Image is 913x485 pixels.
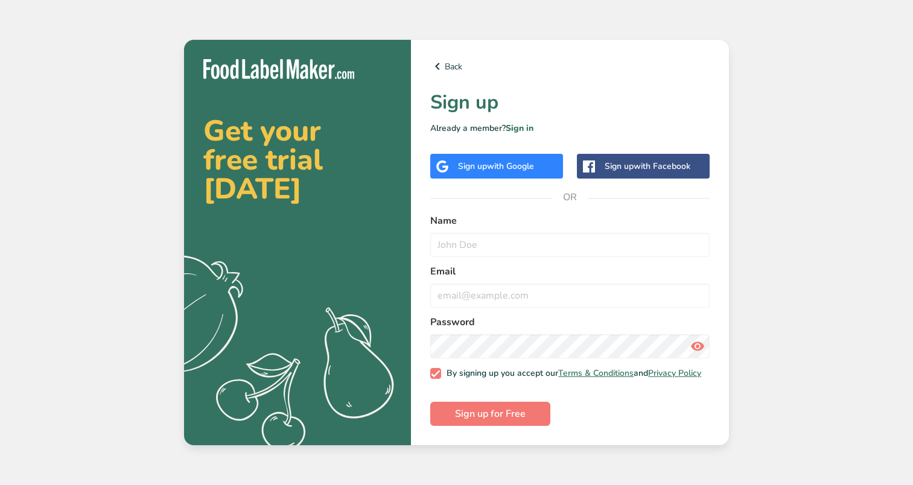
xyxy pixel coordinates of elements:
span: with Facebook [634,160,690,172]
h2: Get your free trial [DATE] [203,116,392,203]
input: John Doe [430,233,710,257]
div: Sign up [458,160,534,173]
input: email@example.com [430,284,710,308]
span: OR [552,179,588,215]
button: Sign up for Free [430,402,550,426]
h1: Sign up [430,88,710,117]
label: Name [430,214,710,228]
a: Sign in [506,122,533,134]
span: Sign up for Free [455,407,526,421]
span: with Google [487,160,534,172]
span: By signing up you accept our and [441,368,702,379]
a: Back [430,59,710,74]
img: Food Label Maker [203,59,354,79]
div: Sign up [605,160,690,173]
a: Privacy Policy [648,367,701,379]
p: Already a member? [430,122,710,135]
a: Terms & Conditions [558,367,634,379]
label: Password [430,315,710,329]
label: Email [430,264,710,279]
